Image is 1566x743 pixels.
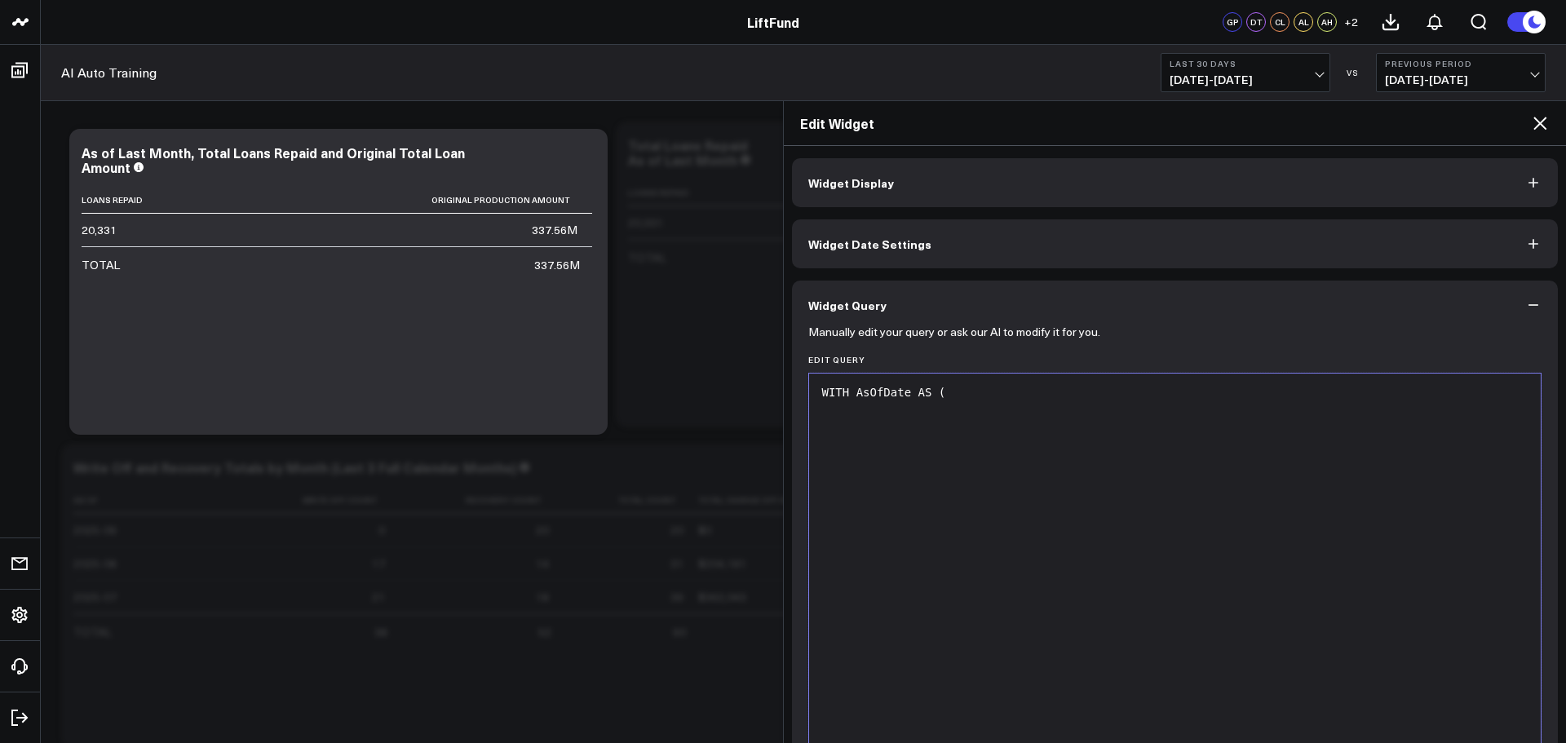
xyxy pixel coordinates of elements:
[698,589,746,605] div: $362,043
[1223,12,1242,32] div: GP
[82,144,465,176] div: As of Last Month, Total Loans Repaid and Original Total Loan Amount
[1170,59,1321,69] b: Last 30 Days
[628,214,663,231] div: 20,331
[792,219,1559,268] button: Widget Date Settings
[808,176,894,189] span: Widget Display
[670,589,683,605] div: 39
[698,555,746,572] div: $204,181
[374,624,387,640] div: 38
[372,589,385,605] div: 21
[698,487,936,514] th: Total Charge Off Amount
[1170,73,1321,86] span: [DATE] - [DATE]
[670,522,683,538] div: 20
[1161,53,1330,92] button: Last 30 Days[DATE]-[DATE]
[536,522,549,538] div: 20
[534,257,580,273] div: 337.56M
[73,555,117,572] div: 2025-08
[808,299,887,312] span: Widget Query
[536,555,549,572] div: 14
[808,325,1100,338] p: Manually edit your query or ask our AI to modify it for you.
[670,555,683,572] div: 31
[628,179,861,206] th: Loans Repaid
[1385,59,1537,69] b: Previous Period
[1294,12,1313,32] div: AL
[1385,73,1537,86] span: [DATE] - [DATE]
[237,487,400,514] th: Write Off Count
[1246,12,1266,32] div: DT
[808,237,931,250] span: Widget Date Settings
[82,222,117,238] div: 20,331
[1376,53,1546,92] button: Previous Period[DATE]-[DATE]
[628,250,666,266] div: TOTAL
[747,13,799,31] a: LiftFund
[564,487,697,514] th: Total Count
[82,187,245,214] th: Loans Repaid
[817,385,1533,401] div: WITH AsOfDate AS (
[1344,16,1358,28] span: + 2
[628,136,748,169] div: Total Loans Repaid As of Last Month
[673,624,686,640] div: 90
[73,522,117,538] div: 2025-09
[1270,12,1290,32] div: CL
[82,257,120,273] div: TOTAL
[73,589,117,605] div: 2025-07
[73,624,112,640] div: TOTAL
[800,114,1531,132] h2: Edit Widget
[536,589,549,605] div: 18
[532,222,577,238] div: 337.56M
[698,522,711,538] div: $0
[378,522,385,538] div: 0
[1338,68,1368,77] div: VS
[792,281,1559,329] button: Widget Query
[245,187,592,214] th: Original Production Amount
[61,64,157,82] a: AI Auto Training
[538,624,551,640] div: 52
[792,158,1559,207] button: Widget Display
[808,355,1542,365] label: Edit Query
[400,487,564,514] th: Recovery Count
[73,458,516,476] div: Write Off and Recovery Totals by Month (Last 3 Full Calendar Months)
[372,555,385,572] div: 17
[1317,12,1337,32] div: AH
[73,487,237,514] th: As Of
[1341,12,1360,32] button: +2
